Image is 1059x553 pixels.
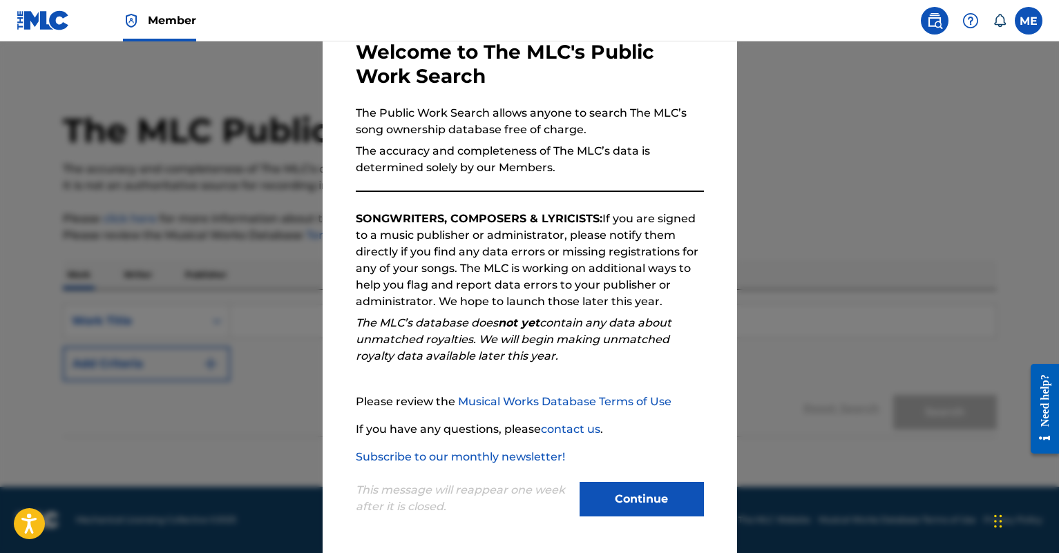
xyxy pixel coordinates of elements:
[921,7,948,35] a: Public Search
[356,211,704,310] p: If you are signed to a music publisher or administrator, please notify them directly if you find ...
[541,423,600,436] a: contact us
[356,143,704,176] p: The accuracy and completeness of The MLC’s data is determined solely by our Members.
[356,212,602,225] strong: SONGWRITERS, COMPOSERS & LYRICISTS:
[458,395,671,408] a: Musical Works Database Terms of Use
[994,501,1002,542] div: Drag
[356,421,704,438] p: If you have any questions, please .
[356,482,571,515] p: This message will reappear one week after it is closed.
[356,105,704,138] p: The Public Work Search allows anyone to search The MLC’s song ownership database free of charge.
[148,12,196,28] span: Member
[926,12,943,29] img: search
[356,394,704,410] p: Please review the
[1015,7,1042,35] div: User Menu
[580,482,704,516] button: Continue
[356,316,671,362] em: The MLC’s database does contain any data about unmatched royalties. We will begin making unmatche...
[1020,353,1059,464] iframe: Resource Center
[356,450,565,463] a: Subscribe to our monthly newsletter!
[990,487,1059,553] iframe: Chat Widget
[17,10,70,30] img: MLC Logo
[962,12,979,29] img: help
[957,7,984,35] div: Help
[356,40,704,88] h3: Welcome to The MLC's Public Work Search
[993,14,1006,28] div: Notifications
[123,12,140,29] img: Top Rightsholder
[498,316,540,329] strong: not yet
